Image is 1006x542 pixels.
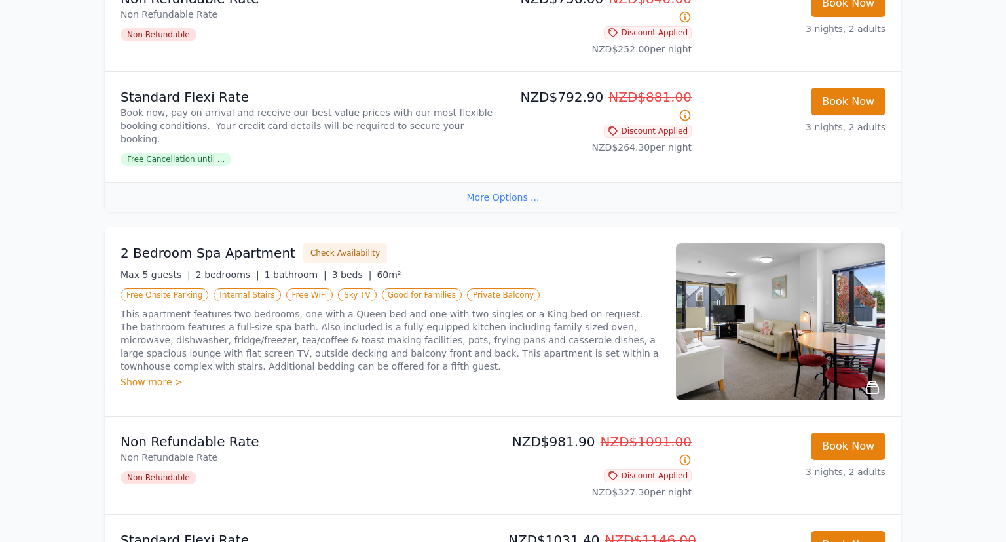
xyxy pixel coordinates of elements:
p: Non Refundable Rate [121,433,498,451]
span: Discount Applied [604,26,692,39]
p: 3 nights, 2 adults [702,121,885,134]
p: 3 nights, 2 adults [702,465,885,478]
p: NZD$252.00 per night [508,43,692,56]
span: 3 beds | [332,269,372,280]
span: Internal Stairs [214,288,280,301]
p: Book now, pay on arrival and receive our best value prices with our most flexible booking conditi... [121,106,498,145]
p: Non Refundable Rate [121,451,498,464]
span: Free WiFi [286,288,333,301]
button: Book Now [811,433,885,460]
span: Private Balcony [467,288,540,301]
p: 3 nights, 2 adults [702,22,885,35]
span: 1 bathroom | [265,269,327,280]
span: Non Refundable [121,471,196,484]
span: 60m² [377,269,401,280]
p: NZD$981.90 [508,433,692,469]
span: Discount Applied [604,469,692,482]
span: 2 bedrooms | [196,269,259,280]
button: Check Availability [303,243,387,263]
span: Free Cancellation until ... [121,153,231,166]
span: Non Refundable [121,28,196,41]
span: Good for Families [382,288,462,301]
div: More Options ... [105,182,901,212]
p: Standard Flexi Rate [121,88,498,106]
p: Non Refundable Rate [121,8,498,21]
p: NZD$792.90 [508,88,692,125]
span: Discount Applied [604,125,692,138]
span: NZD$881.00 [608,89,692,105]
span: Sky TV [338,288,377,301]
span: NZD$1091.00 [601,434,692,450]
p: NZD$264.30 per night [508,141,692,154]
h3: 2 Bedroom Spa Apartment [121,244,295,262]
p: This apartment features two bedrooms, one with a Queen bed and one with two singles or a King bed... [121,307,660,373]
p: NZD$327.30 per night [508,486,692,499]
span: Free Onsite Parking [121,288,208,301]
button: Book Now [811,88,885,115]
div: Show more > [121,376,660,389]
span: Max 5 guests | [121,269,191,280]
